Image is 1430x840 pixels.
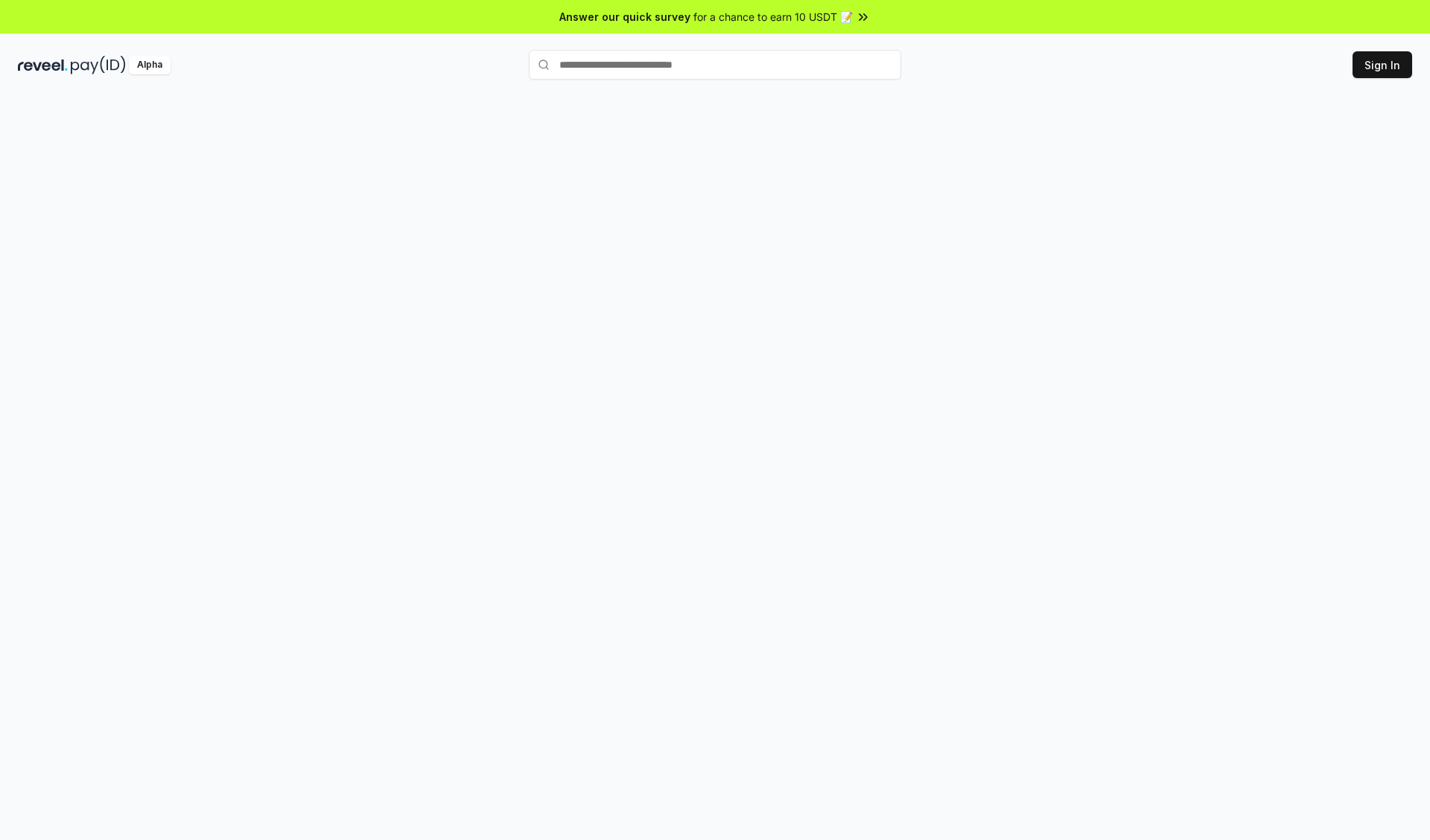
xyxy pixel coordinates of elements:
div: Alpha [129,56,171,74]
img: pay_id [71,56,126,74]
img: reveel_dark [18,56,68,74]
button: Sign In [1353,51,1412,78]
span: for a chance to earn 10 USDT 📝 [693,9,853,25]
span: Answer our quick survey [559,9,690,25]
